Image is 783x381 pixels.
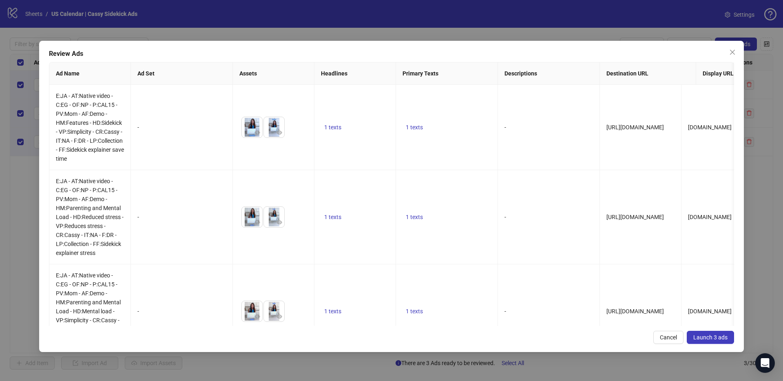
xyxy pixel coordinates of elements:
button: Preview [274,128,284,137]
button: Preview [274,217,284,227]
span: [URL][DOMAIN_NAME] [606,308,664,315]
button: Preview [252,217,262,227]
span: 1 texts [406,308,423,315]
img: Asset 2 [264,117,284,137]
span: [URL][DOMAIN_NAME] [606,214,664,220]
span: Launch 3 ads [693,334,728,341]
span: E:JA - AT:Native video - C:EG - OF:NP - P:CAL15 - PV:Mom - AF:Demo - HM:Parenting and Mental Load... [56,178,124,256]
button: Preview [274,312,284,321]
span: 1 texts [324,308,341,315]
span: 1 texts [324,124,341,131]
span: [URL][DOMAIN_NAME] [606,124,664,131]
div: - [137,213,226,222]
span: - [504,214,506,220]
th: Headlines [314,62,396,85]
button: Close [726,46,739,59]
span: 1 texts [406,214,423,220]
span: E:JA - AT:Native video - C:EG - OF:NP - P:CAL15 - PV:Mom - AF:Demo - HM:Parenting and Mental Load... [56,272,123,350]
th: Ad Set [131,62,233,85]
th: Destination URL [600,62,696,85]
span: [DOMAIN_NAME] [688,308,732,315]
div: - [137,123,226,132]
div: - [137,307,226,316]
button: 1 texts [403,212,426,222]
span: - [504,308,506,315]
button: 1 texts [321,306,345,316]
button: Preview [252,312,262,321]
button: Cancel [653,331,683,344]
button: Launch 3 ads [687,331,734,344]
button: 1 texts [403,306,426,316]
img: Asset 1 [242,207,262,227]
button: 1 texts [321,212,345,222]
span: eye [276,130,282,135]
img: Asset 2 [264,301,284,321]
span: E:JA - AT:Native video - C:EG - OF:NP - P:CAL15 - PV:Mom - AF:Demo - HM:Features - HD:Sidekick - ... [56,93,124,162]
th: Ad Name [49,62,131,85]
th: Display URL [696,62,778,85]
span: 1 texts [406,124,423,131]
div: Open Intercom Messenger [755,353,775,373]
button: 1 texts [321,122,345,132]
span: [DOMAIN_NAME] [688,214,732,220]
th: Assets [233,62,314,85]
th: Primary Texts [396,62,498,85]
div: Review Ads [49,49,734,59]
img: Asset 2 [264,207,284,227]
span: eye [254,130,260,135]
th: Descriptions [498,62,600,85]
span: Cancel [660,334,677,341]
img: Asset 1 [242,117,262,137]
span: 1 texts [324,214,341,220]
span: eye [276,314,282,319]
span: eye [254,219,260,225]
span: eye [276,219,282,225]
button: 1 texts [403,122,426,132]
span: close [729,49,736,55]
span: [DOMAIN_NAME] [688,124,732,131]
button: Preview [252,128,262,137]
img: Asset 1 [242,301,262,321]
span: eye [254,314,260,319]
span: - [504,124,506,131]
